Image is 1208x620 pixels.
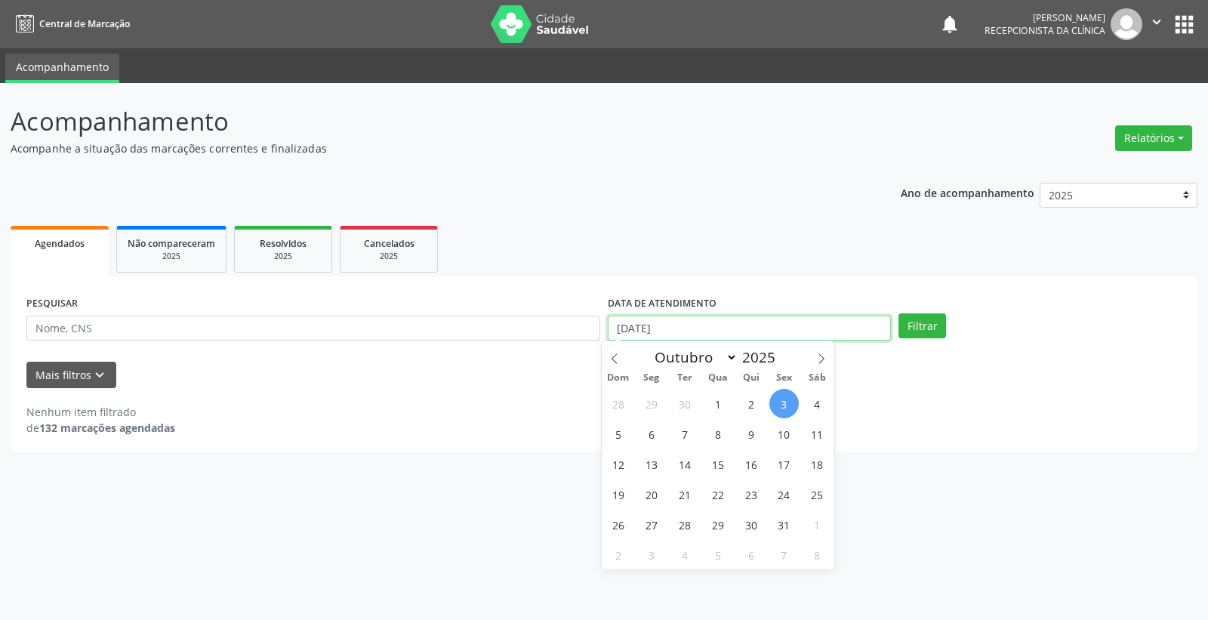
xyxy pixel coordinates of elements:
label: PESQUISAR [26,292,78,316]
div: [PERSON_NAME] [985,11,1105,24]
button: notifications [939,14,960,35]
span: Setembro 29, 2025 [636,389,666,418]
span: Outubro 30, 2025 [736,510,766,539]
a: Acompanhamento [5,54,119,83]
span: Outubro 7, 2025 [670,419,699,449]
button: apps [1171,11,1197,38]
span: Outubro 3, 2025 [769,389,799,418]
span: Outubro 24, 2025 [769,480,799,509]
span: Outubro 11, 2025 [803,419,832,449]
span: Outubro 8, 2025 [703,419,732,449]
span: Novembro 7, 2025 [769,540,799,569]
div: Nenhum item filtrado [26,404,175,420]
span: Resolvidos [260,237,307,250]
span: Outubro 27, 2025 [636,510,666,539]
span: Outubro 6, 2025 [636,419,666,449]
span: Novembro 5, 2025 [703,540,732,569]
i: keyboard_arrow_down [91,367,108,384]
span: Outubro 20, 2025 [636,480,666,509]
button:  [1142,8,1171,40]
span: Novembro 1, 2025 [803,510,832,539]
span: Agendados [35,237,85,250]
span: Não compareceram [128,237,215,250]
span: Qua [701,373,735,383]
span: Setembro 30, 2025 [670,389,699,418]
span: Outubro 21, 2025 [670,480,699,509]
span: Seg [635,373,668,383]
strong: 132 marcações agendadas [39,421,175,435]
span: Outubro 15, 2025 [703,449,732,479]
span: Central de Marcação [39,17,130,30]
span: Outubro 18, 2025 [803,449,832,479]
input: Nome, CNS [26,316,600,341]
span: Outubro 28, 2025 [670,510,699,539]
span: Outubro 17, 2025 [769,449,799,479]
span: Sex [768,373,801,383]
span: Outubro 23, 2025 [736,480,766,509]
p: Acompanhamento [11,103,841,140]
span: Qui [735,373,768,383]
button: Relatórios [1115,125,1192,151]
span: Outubro 12, 2025 [603,449,633,479]
div: de [26,420,175,436]
span: Dom [602,373,635,383]
span: Ter [668,373,701,383]
span: Outubro 26, 2025 [603,510,633,539]
span: Sáb [801,373,834,383]
span: Outubro 29, 2025 [703,510,732,539]
span: Outubro 2, 2025 [736,389,766,418]
span: Outubro 4, 2025 [803,389,832,418]
span: Outubro 25, 2025 [803,480,832,509]
div: 2025 [128,251,215,262]
span: Outubro 22, 2025 [703,480,732,509]
span: Novembro 3, 2025 [636,540,666,569]
a: Central de Marcação [11,11,130,36]
span: Outubro 9, 2025 [736,419,766,449]
span: Recepcionista da clínica [985,24,1105,37]
img: img [1111,8,1142,40]
span: Outubro 1, 2025 [703,389,732,418]
span: Novembro 2, 2025 [603,540,633,569]
div: 2025 [351,251,427,262]
i:  [1148,14,1165,30]
p: Ano de acompanhamento [901,183,1034,202]
span: Outubro 5, 2025 [603,419,633,449]
button: Mais filtroskeyboard_arrow_down [26,362,116,388]
input: Year [738,347,787,367]
span: Outubro 16, 2025 [736,449,766,479]
span: Outubro 31, 2025 [769,510,799,539]
span: Outubro 13, 2025 [636,449,666,479]
span: Novembro 4, 2025 [670,540,699,569]
span: Cancelados [364,237,414,250]
span: Novembro 8, 2025 [803,540,832,569]
span: Outubro 14, 2025 [670,449,699,479]
label: DATA DE ATENDIMENTO [608,292,716,316]
span: Outubro 10, 2025 [769,419,799,449]
span: Novembro 6, 2025 [736,540,766,569]
div: 2025 [245,251,321,262]
button: Filtrar [898,313,946,339]
input: Selecione um intervalo [608,316,891,341]
span: Setembro 28, 2025 [603,389,633,418]
p: Acompanhe a situação das marcações correntes e finalizadas [11,140,841,156]
select: Month [648,347,738,368]
span: Outubro 19, 2025 [603,480,633,509]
